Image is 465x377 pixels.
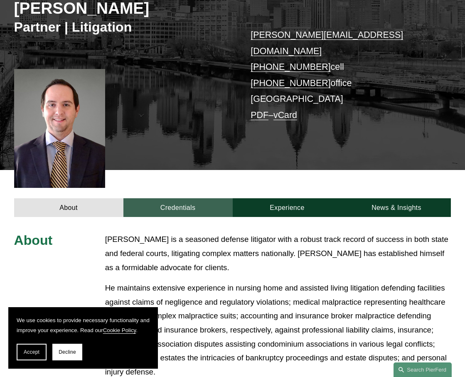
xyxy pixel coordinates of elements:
a: News & Insights [342,198,451,217]
a: [PHONE_NUMBER] [251,78,330,88]
section: Cookie banner [8,307,158,369]
p: We use cookies to provide necessary functionality and improve your experience. Read our . [17,315,150,335]
a: About [14,198,123,217]
a: Credentials [123,198,233,217]
h3: Partner | Litigation [14,19,233,36]
a: [PHONE_NUMBER] [251,62,330,72]
p: cell office [GEOGRAPHIC_DATA] – [251,27,433,123]
button: Accept [17,344,47,360]
a: vCard [273,110,297,120]
span: Accept [24,349,39,355]
span: About [14,233,53,248]
p: [PERSON_NAME] is a seasoned defense litigator with a robust track record of success in both state... [105,232,451,274]
a: Cookie Policy [103,327,136,333]
a: [PERSON_NAME][EMAIL_ADDRESS][DOMAIN_NAME] [251,30,403,56]
a: Search this site [394,362,452,377]
button: Decline [52,344,82,360]
a: PDF [251,110,268,120]
span: Decline [59,349,76,355]
a: Experience [233,198,342,217]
